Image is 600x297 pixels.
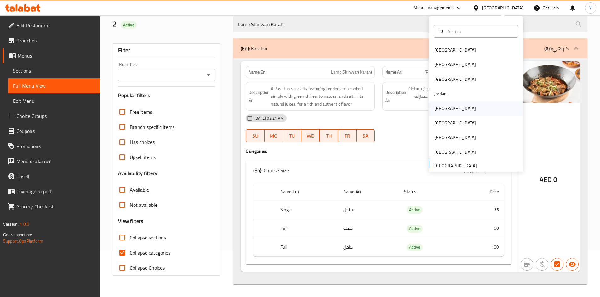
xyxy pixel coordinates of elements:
[3,124,100,139] a: Coupons
[3,139,100,154] a: Promotions
[246,148,511,154] h4: Caregories:
[482,4,523,11] div: [GEOGRAPHIC_DATA]
[130,186,149,194] span: Available
[113,19,226,29] h2: 2
[130,249,170,256] span: Collapse categories
[16,188,95,195] span: Coverage Report
[18,52,95,59] span: Menus
[283,129,301,142] button: TU
[462,183,504,201] th: Price
[408,85,509,108] span: بشتوني خاص يحتوي على لحم ضأن طري مطبوخ ببساطة مع الفلفل الأخضر الحار والطماطم والملح في عصارته ال...
[246,180,511,265] div: (En): Karahai(Ar):كاراهي
[267,131,280,140] span: MO
[249,69,266,75] strong: Name En:
[3,184,100,199] a: Coverage Report
[304,131,317,140] span: WE
[233,16,587,32] input: search
[8,63,100,78] a: Sections
[118,92,215,99] h3: Popular filters
[118,217,144,225] h3: View filters
[357,129,375,142] button: SA
[434,134,476,141] div: [GEOGRAPHIC_DATA]
[434,76,476,83] div: [GEOGRAPHIC_DATA]
[233,58,587,284] div: (En): Karahai(Ar):كاراهي
[407,244,423,251] span: Active
[3,154,100,169] a: Menu disclaimer
[20,220,29,228] span: 1.0.0
[3,169,100,184] a: Upsell
[338,201,399,219] td: سينجل
[445,28,514,35] input: Search
[246,160,511,180] div: (En): Choose Size(Ar):اختر الحجم
[253,167,289,174] p: Choose Size
[16,22,95,29] span: Edit Restaurant
[246,129,264,142] button: SU
[434,105,476,112] div: [GEOGRAPHIC_DATA]
[338,238,399,256] td: كامل
[462,219,504,238] td: 60
[536,258,548,271] button: Purchased item
[3,220,19,228] span: Version:
[589,4,592,11] span: Y
[301,129,320,142] button: WE
[3,48,100,63] a: Menus
[385,69,402,75] strong: Name Ar:
[407,206,423,213] span: Active
[359,131,372,140] span: SA
[130,234,166,241] span: Collapse sections
[121,21,137,29] div: Active
[3,108,100,124] a: Choice Groups
[544,44,553,53] b: (Ar):
[385,89,406,104] strong: Description Ar:
[13,82,95,90] span: Full Menu View
[340,131,354,140] span: FR
[407,225,423,232] span: Active
[434,149,476,156] div: [GEOGRAPHIC_DATA]
[399,183,462,201] th: Status
[265,129,283,142] button: MO
[322,131,335,140] span: TH
[566,258,579,271] button: Available
[551,258,563,271] button: Has choices
[517,61,580,103] img: Lamb_shanwari_Karahi638953667259887689.jpg
[16,142,95,150] span: Promotions
[13,97,95,105] span: Edit Menu
[462,201,504,219] td: 35
[16,203,95,210] span: Grocery Checklist
[3,237,43,245] a: Support.OpsPlatform
[249,89,270,104] strong: Description En:
[3,199,100,214] a: Grocery Checklist
[8,93,100,108] a: Edit Menu
[338,183,399,201] th: Name(Ar)
[253,166,262,175] b: (En):
[275,183,338,201] th: Name(En)
[434,90,447,97] div: Jordan
[338,129,356,142] button: FR
[320,129,338,142] button: TH
[253,183,504,257] table: choices table
[251,115,286,121] span: [DATE] 02:21 PM
[16,37,95,44] span: Branches
[233,38,587,58] div: (En): Karahai(Ar):كاراهي
[130,138,155,146] span: Has choices
[434,47,476,53] div: [GEOGRAPHIC_DATA]
[3,231,32,239] span: Get support on:
[16,112,95,120] span: Choice Groups
[204,71,213,80] button: Open
[553,173,557,186] span: 0
[275,201,338,219] th: Single
[121,22,137,28] span: Active
[130,264,165,272] span: Collapse Choices
[130,153,156,161] span: Upsell items
[241,44,250,53] b: (En):
[424,69,509,75] span: [PERSON_NAME] لحم ضأن [PERSON_NAME]
[544,45,569,52] p: كاراهي
[16,173,95,180] span: Upsell
[249,131,262,140] span: SU
[130,108,152,116] span: Free items
[338,219,399,238] td: نصف
[434,119,476,126] div: [GEOGRAPHIC_DATA]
